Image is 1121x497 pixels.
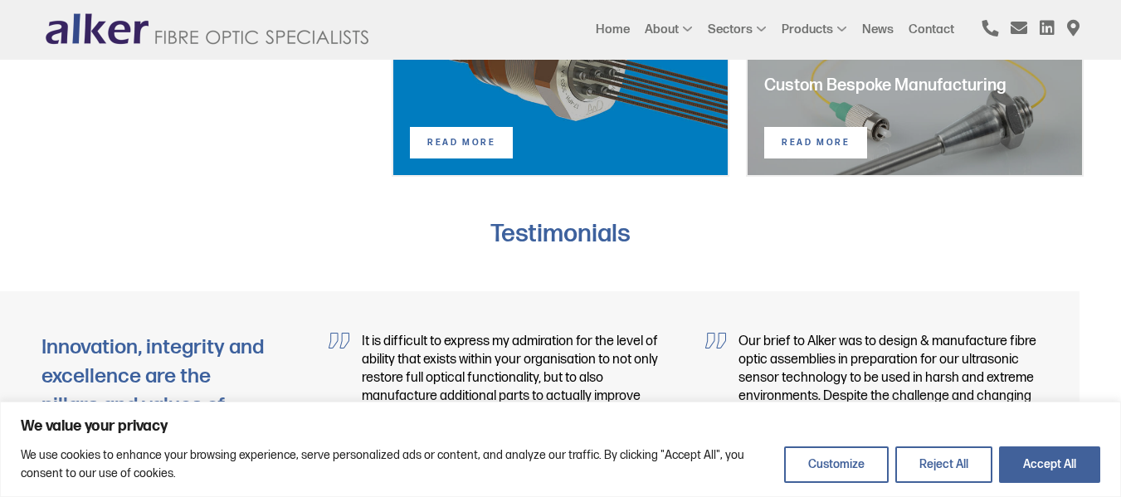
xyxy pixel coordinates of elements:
p: It is difficult to express my admiration for the level of ability that exists within your organis... [362,333,661,442]
h4: Innovation, integrity and excellence are the pillars and values of Alker [41,333,272,449]
a: News [862,22,894,37]
p: Our brief to Alker was to design & manufacture fibre optic assemblies in preparation for our ultr... [738,333,1038,479]
a: read more [764,127,867,158]
img: logo.png [41,12,373,47]
a: Home [596,22,630,37]
h5: Custom Bespoke Manufacturing [764,74,1065,97]
p: We use cookies to enhance your browsing experience, serve personalized ads or content, and analyz... [21,446,772,483]
a: Sectors [708,22,753,37]
a: About [645,22,679,37]
a: Products [782,22,833,37]
h3: Testimonials [12,218,1109,250]
button: Accept All [999,446,1100,483]
button: Reject All [895,446,992,483]
button: Customize [784,446,889,483]
p: We value your privacy [21,417,1100,436]
img: speech-mark.png [705,333,726,348]
a: read more [410,127,513,158]
a: Contact [909,22,954,37]
img: speech-mark.png [329,333,349,348]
